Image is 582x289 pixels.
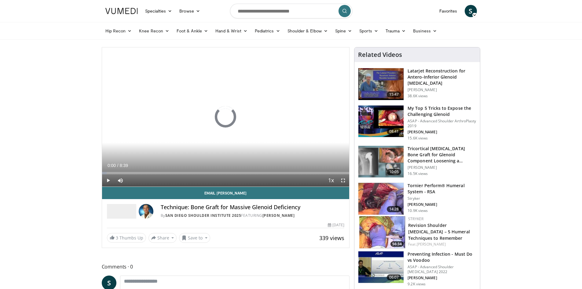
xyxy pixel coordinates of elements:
a: San Diego Shoulder Institute 2025 [165,213,241,218]
video-js: Video Player [102,47,350,187]
a: 06:07 Preventing Infection - Must Do vs Voodoo ASAP - Advanced Shoulder [MEDICAL_DATA] 2022 [PERS... [358,251,476,287]
button: Share [148,233,177,243]
a: Specialties [141,5,176,17]
span: / [117,163,119,168]
button: Fullscreen [337,174,349,187]
a: Stryker [408,216,423,221]
img: b61a968a-1fa8-450f-8774-24c9f99181bb.150x105_q85_crop-smart_upscale.jpg [358,106,404,137]
p: 9.2K views [408,282,426,287]
p: ASAP - Advanced Shoulder [MEDICAL_DATA] 2022 [408,265,476,274]
span: 06:07 [387,274,401,280]
div: By FEATURING [161,213,345,218]
input: Search topics, interventions [230,4,352,18]
h3: My Top 5 Tricks to Expose the Challenging Glenoid [408,105,476,117]
span: Comments 0 [102,263,350,271]
a: 15:47 Latarjet Reconstruction for Antero-Inferior Glenoid [MEDICAL_DATA] [PERSON_NAME] 38.6K views [358,68,476,100]
span: 56:34 [390,241,404,247]
span: 15:47 [387,91,401,98]
span: 339 views [319,234,344,242]
span: 0:00 [108,163,116,168]
a: Pediatrics [251,25,284,37]
button: Playback Rate [325,174,337,187]
h3: Tricortical [MEDICAL_DATA] Bone Graft for Glenoid Component Loosening a… [408,146,476,164]
p: [PERSON_NAME] [408,276,476,280]
a: 3 Thumbs Up [107,233,146,243]
span: 10:05 [387,169,401,175]
span: 08:41 [387,128,401,135]
p: 10.9K views [408,208,428,213]
img: aae374fe-e30c-4d93-85d1-1c39c8cb175f.150x105_q85_crop-smart_upscale.jpg [358,251,404,283]
span: 3 [116,235,118,241]
a: Revision Shoulder [MEDICAL_DATA] – 5 Humeral Techniques to Remember [408,222,470,241]
img: 54195_0000_3.png.150x105_q85_crop-smart_upscale.jpg [358,146,404,178]
h3: Tornier Perform® Humeral System - RSA [408,183,476,195]
a: Hand & Wrist [212,25,251,37]
img: Avatar [139,204,153,219]
p: Stryker [408,196,476,201]
p: [PERSON_NAME] [408,202,476,207]
a: 08:41 My Top 5 Tricks to Expose the Challenging Glenoid ASAP - Advanced Shoulder ArthroPlasty 201... [358,105,476,141]
a: Email [PERSON_NAME] [102,187,350,199]
a: 10:05 Tricortical [MEDICAL_DATA] Bone Graft for Glenoid Component Loosening a… [PERSON_NAME] 16.5... [358,146,476,178]
p: 16.5K views [408,171,428,176]
img: 13e13d31-afdc-4990-acd0-658823837d7a.150x105_q85_crop-smart_upscale.jpg [359,216,405,248]
p: 38.6K views [408,94,428,98]
p: [PERSON_NAME] [408,87,476,92]
a: Favorites [436,5,461,17]
span: 8:39 [120,163,128,168]
p: 15.6K views [408,136,428,141]
a: S [465,5,477,17]
img: 38708_0000_3.png.150x105_q85_crop-smart_upscale.jpg [358,68,404,100]
img: San Diego Shoulder Institute 2025 [107,204,136,219]
a: Hip Recon [102,25,136,37]
button: Mute [114,174,126,187]
a: Sports [356,25,382,37]
a: Business [409,25,441,37]
h4: Related Videos [358,51,402,58]
div: [DATE] [328,222,344,228]
a: Spine [331,25,356,37]
div: Progress Bar [102,172,350,174]
a: Foot & Ankle [173,25,212,37]
h3: Latarjet Reconstruction for Antero-Inferior Glenoid [MEDICAL_DATA] [408,68,476,86]
img: c16ff475-65df-4a30-84a2-4b6c3a19e2c7.150x105_q85_crop-smart_upscale.jpg [358,183,404,215]
a: 14:28 Tornier Perform® Humeral System - RSA Stryker [PERSON_NAME] 10.9K views [358,183,476,215]
span: 14:28 [387,206,401,212]
p: [PERSON_NAME] [408,130,476,135]
button: Save to [179,233,210,243]
a: Shoulder & Elbow [284,25,331,37]
p: [PERSON_NAME] [408,165,476,170]
a: Knee Recon [135,25,173,37]
a: 56:34 [359,216,405,248]
img: VuMedi Logo [105,8,138,14]
a: [PERSON_NAME] [417,242,446,247]
h3: Preventing Infection - Must Do vs Voodoo [408,251,476,263]
p: ASAP - Advanced Shoulder ArthroPlasty 2019 [408,119,476,128]
a: [PERSON_NAME] [262,213,295,218]
a: Trauma [382,25,410,37]
h4: Technique: Bone Graft for Massive Glenoid Deficiency [161,204,345,211]
a: Browse [176,5,204,17]
button: Play [102,174,114,187]
div: Feat. [408,242,475,247]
